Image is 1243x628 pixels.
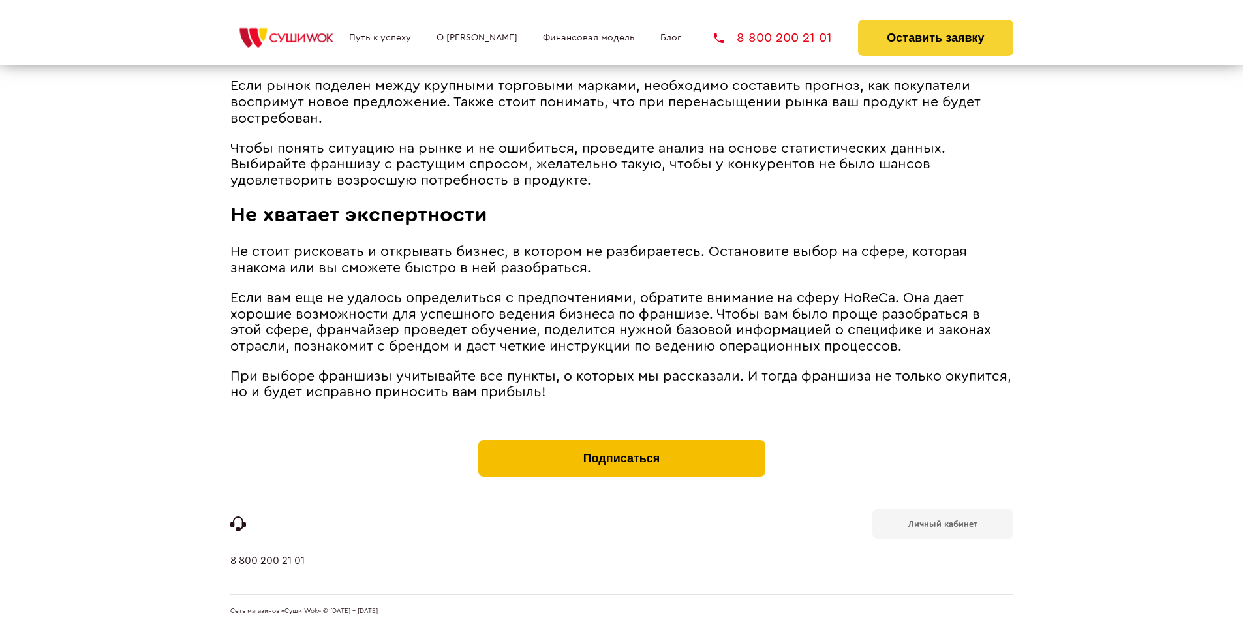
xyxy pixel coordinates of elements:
[660,33,681,43] a: Блог
[230,245,967,275] span: Не стоит рисковать и открывать бизнес, в котором не разбираетесь. Остановите выбор на сфере, кото...
[858,20,1013,56] button: Оставить заявку
[230,204,487,225] span: Не хватает экспертности
[737,31,832,44] span: 8 800 200 21 01
[230,608,378,616] span: Сеть магазинов «Суши Wok» © [DATE] - [DATE]
[349,33,411,43] a: Путь к успеху
[230,291,991,353] span: Если вам еще не удалось определиться с предпочтениями, обратите внимание на сферу HoReCa. Она дае...
[872,509,1013,539] a: Личный кабинет
[908,520,977,528] b: Личный кабинет
[543,33,635,43] a: Финансовая модель
[230,142,945,187] span: Чтобы понять ситуацию на рынке и не ошибиться, проведите анализ на основе статистических данных. ...
[714,31,832,44] a: 8 800 200 21 01
[437,33,517,43] a: О [PERSON_NAME]
[230,555,305,594] a: 8 800 200 21 01
[478,440,765,477] button: Подписаться
[230,369,1011,400] span: При выборе франшизы учитывайте все пункты, о которых мы рассказали. И тогда франшиза не только ок...
[230,79,981,125] span: Если рынок поделен между крупными торговыми марками, необходимо составить прогноз, как покупатели...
